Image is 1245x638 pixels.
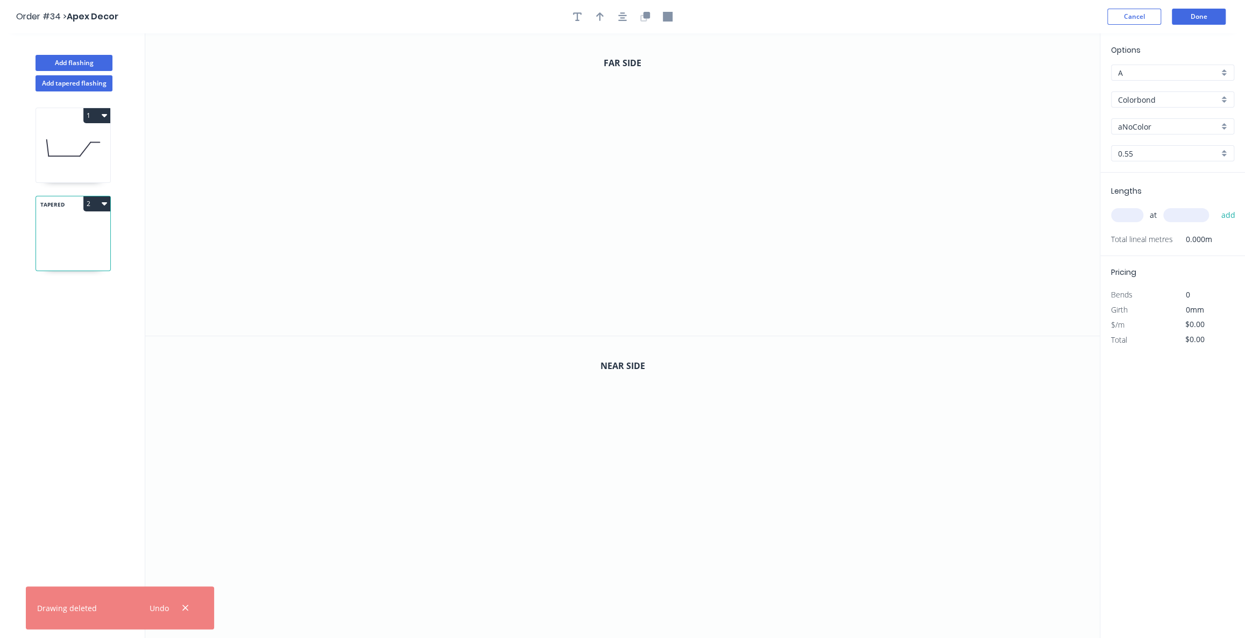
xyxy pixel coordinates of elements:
[1118,121,1219,132] input: Colour
[1150,208,1157,223] span: at
[1111,232,1173,247] span: Total lineal metres
[1118,94,1219,105] input: Material
[36,75,112,91] button: Add tapered flashing
[36,55,112,71] button: Add flashing
[1111,186,1142,196] span: Lengths
[83,196,110,211] button: 2
[1111,335,1127,345] span: Total
[83,108,110,123] button: 1
[1172,9,1226,25] button: Done
[37,602,97,614] div: Drawing deleted
[1118,148,1219,159] input: Thickness
[67,10,118,23] span: Apex Decor
[1111,289,1133,300] span: Bends
[144,601,174,615] button: Undo
[1111,320,1124,330] span: $/m
[1215,206,1241,224] button: add
[1111,267,1136,278] span: Pricing
[1111,304,1128,315] span: Girth
[1111,45,1141,55] span: Options
[1118,67,1219,79] input: Price level
[1107,9,1161,25] button: Cancel
[1173,232,1212,247] span: 0.000m
[16,10,67,23] span: Order #34 >
[1186,289,1190,300] span: 0
[1186,304,1204,315] span: 0mm
[145,33,1100,336] svg: 0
